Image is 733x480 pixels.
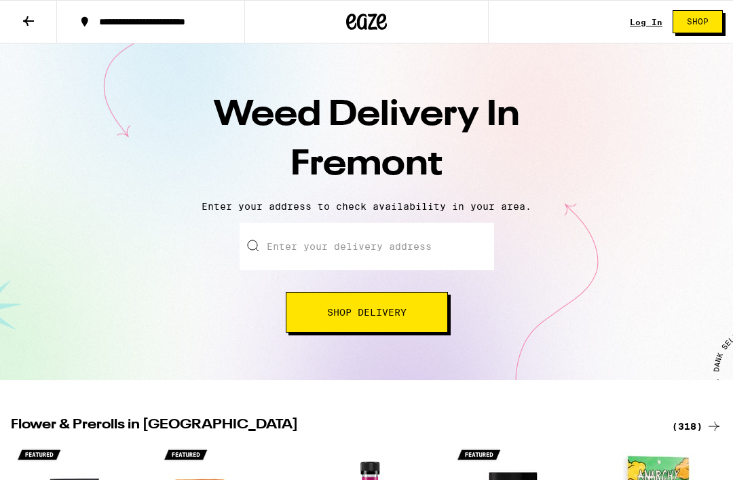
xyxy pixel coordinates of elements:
[290,147,443,183] span: Fremont
[240,223,494,270] input: Enter your delivery address
[687,18,709,26] span: Shop
[662,10,733,33] a: Shop
[673,10,723,33] button: Shop
[286,292,448,333] button: Shop Delivery
[11,418,656,435] h2: Flower & Prerolls in [GEOGRAPHIC_DATA]
[14,201,719,212] p: Enter your address to check availability in your area.
[129,91,604,190] h1: Weed Delivery In
[672,418,722,435] a: (318)
[327,308,407,317] span: Shop Delivery
[630,18,662,26] a: Log In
